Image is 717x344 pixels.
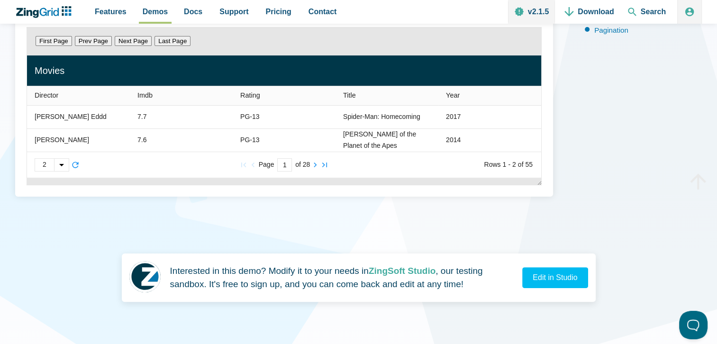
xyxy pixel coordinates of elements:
[35,63,534,79] div: Movies
[259,162,274,167] zg-text: Page
[369,266,436,276] strong: ZingSoft Studio
[71,160,80,170] zg-button: reload
[154,36,191,46] button: Last Page
[343,111,420,123] div: Spider-Man: Homecoming
[525,162,533,167] zg-text: 55
[446,135,461,146] div: 2014
[35,91,58,99] span: Director
[137,91,153,99] span: Imdb
[219,5,248,18] span: Support
[522,267,588,288] a: Edit in Studio
[303,162,310,167] zg-text: 28
[115,36,152,46] button: Next Page
[239,160,248,170] zg-button: firstpage
[170,264,515,291] p: Interested in this demo? Modify it to your needs in , our testing sandbox. It's free to sign up, ...
[295,162,301,167] zg-text: of
[484,162,500,167] zg-text: Rows
[502,162,506,167] zg-text: 1
[508,162,510,167] zg-text: -
[137,111,146,123] div: 7.7
[143,5,168,18] span: Demos
[310,160,320,170] zg-button: nextpage
[446,91,460,99] span: Year
[518,162,524,167] zg-text: of
[36,36,72,46] button: First Page
[35,111,107,123] div: [PERSON_NAME] Eddd
[95,5,127,18] span: Features
[512,162,516,167] zg-text: 2
[240,91,260,99] span: Rating
[277,158,292,172] input: Current Page
[184,5,202,18] span: Docs
[248,160,258,170] zg-button: prevpage
[35,159,54,171] div: 2
[309,5,337,18] span: Contact
[35,135,89,146] div: [PERSON_NAME]
[137,135,146,146] div: 7.6
[343,129,431,152] div: [PERSON_NAME] of the Planet of the Apes
[240,111,259,123] div: PG-13
[446,111,461,123] div: 2017
[343,91,356,99] span: Title
[594,26,628,34] a: Pagination
[266,5,291,18] span: Pricing
[75,36,112,46] button: Prev Page
[15,6,76,18] a: ZingChart Logo. Click to return to the homepage
[320,160,329,170] zg-button: lastpage
[240,135,259,146] div: PG-13
[679,311,708,339] iframe: Toggle Customer Support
